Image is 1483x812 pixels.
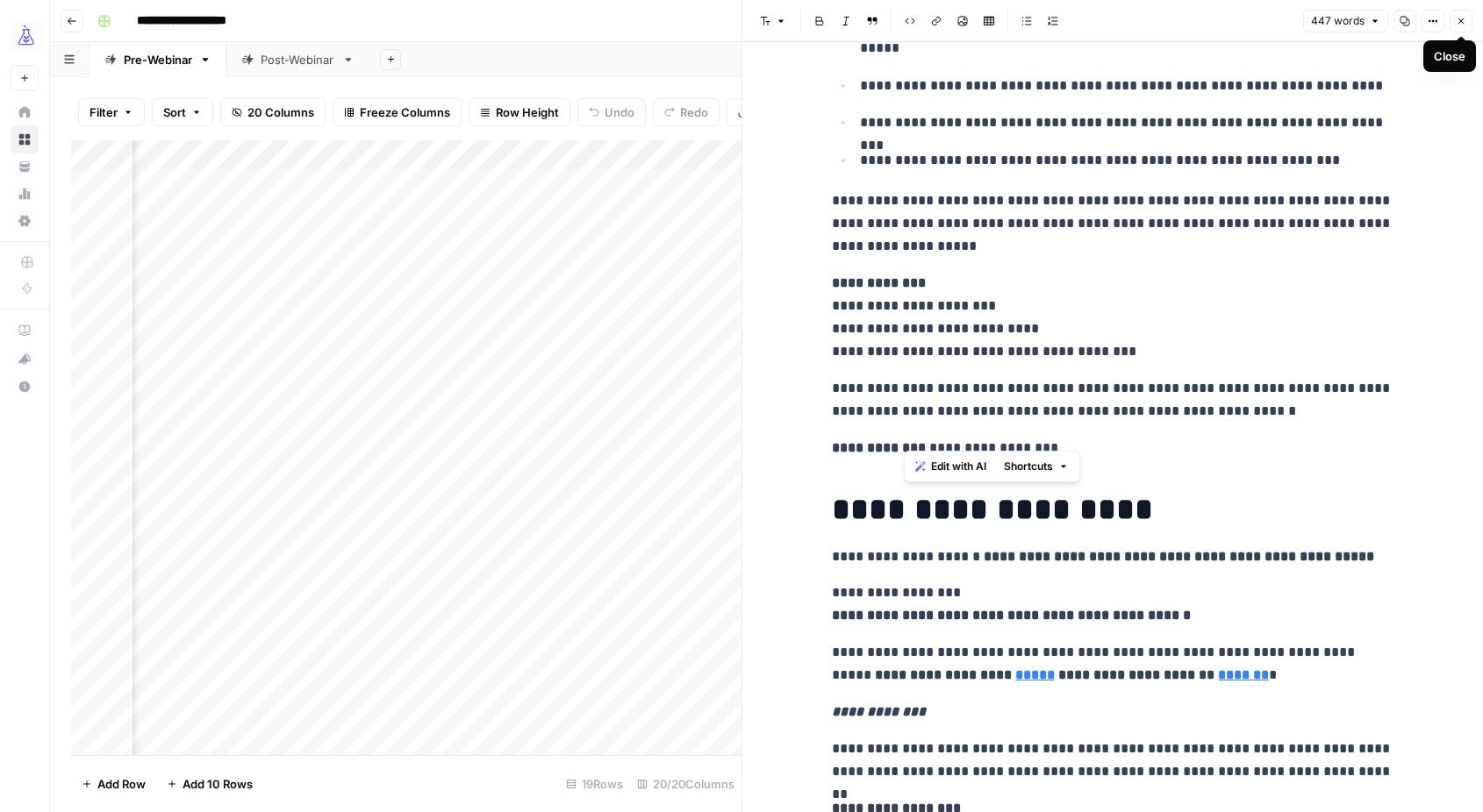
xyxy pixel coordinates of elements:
[997,455,1076,478] button: Shortcuts
[11,98,39,126] a: Home
[78,98,145,126] button: Filter
[156,770,263,798] button: Add 10 Rows
[11,20,42,52] img: AirOps Growth Logo
[90,103,118,121] span: Filter
[97,775,146,793] span: Add Row
[261,51,335,68] div: Post-Webinar
[653,98,720,126] button: Redo
[226,42,369,77] a: Post-Webinar
[908,455,993,478] button: Edit with AI
[577,98,646,126] button: Undo
[11,180,39,208] a: Usage
[152,98,213,126] button: Sort
[1434,47,1465,65] div: Close
[1004,459,1053,474] span: Shortcuts
[183,775,253,793] span: Add 10 Rows
[220,98,326,126] button: 20 Columns
[11,14,39,58] button: Workspace: AirOps Growth
[11,345,38,372] div: What's new?
[11,125,39,153] a: Browse
[11,373,39,401] button: Help + Support
[90,42,226,77] a: Pre-Webinar
[1311,13,1365,29] span: 447 words
[680,103,708,121] span: Redo
[931,459,986,474] span: Edit with AI
[163,103,186,121] span: Sort
[605,103,634,121] span: Undo
[559,770,630,798] div: 19 Rows
[11,345,39,373] button: What's new?
[630,770,741,798] div: 20/20 Columns
[1303,10,1388,32] button: 447 words
[124,51,192,68] div: Pre-Webinar
[11,153,39,181] a: Your Data
[247,103,314,121] span: 20 Columns
[71,770,156,798] button: Add Row
[11,207,39,235] a: Settings
[360,103,450,121] span: Freeze Columns
[11,317,39,345] a: AirOps Academy
[333,98,462,126] button: Freeze Columns
[469,98,570,126] button: Row Height
[496,103,559,121] span: Row Height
